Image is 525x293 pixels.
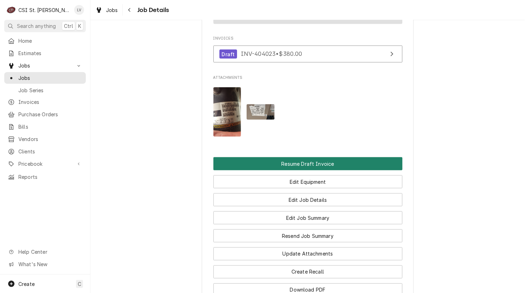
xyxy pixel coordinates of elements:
span: Jobs [106,6,118,14]
span: Invoices [213,36,402,41]
span: Home [18,37,82,45]
div: Button Group Row [213,242,402,260]
span: Search anything [17,22,56,30]
span: Estimates [18,49,82,57]
span: Bills [18,123,82,130]
span: Reports [18,173,82,181]
div: Button Group Row [213,157,402,170]
button: Edit Job Details [213,193,402,206]
img: 6viInrmFQVG0LpccjOML [247,104,275,120]
div: Button Group Row [213,260,402,279]
button: Create Recall [213,265,402,279]
div: Button Group Row [213,170,402,188]
span: Invoices [18,98,82,106]
img: iYB3sFnzTJiHY4m4UDB3 [213,87,241,137]
span: Attachments [213,75,402,81]
a: Jobs [93,4,121,16]
span: Purchase Orders [18,111,82,118]
a: Go to Pricebook [4,158,86,170]
button: Edit Job Summary [213,211,402,224]
a: Go to Help Center [4,246,86,258]
div: Invoices [213,36,402,66]
span: Help Center [18,248,82,256]
a: Estimates [4,47,86,59]
div: Button Group Row [213,188,402,206]
a: View Invoice [213,46,402,63]
a: Clients [4,146,86,157]
a: Purchase Orders [4,109,86,120]
a: Job Series [4,84,86,96]
a: Reports [4,171,86,183]
span: Job Series [18,87,82,94]
span: Ctrl [64,22,73,30]
button: Update Attachments [213,247,402,260]
span: Create [18,281,35,287]
span: Attachments [213,82,402,142]
div: CSI St. [PERSON_NAME] [18,6,70,14]
button: Edit Equipment [213,175,402,188]
div: Button Group Row [213,224,402,242]
div: LV [74,5,84,15]
span: Jobs [18,62,72,69]
a: Go to What's New [4,258,86,270]
button: Resend Job Summary [213,229,402,242]
div: Button Group Row [213,206,402,224]
div: Lisa Vestal's Avatar [74,5,84,15]
a: Bills [4,121,86,133]
span: Clients [18,148,82,155]
button: Resume Draft Invoice [213,157,402,170]
span: Vendors [18,135,82,143]
span: C [78,280,81,288]
div: Attachments [213,75,402,142]
div: C [6,5,16,15]
span: Jobs [18,74,82,82]
span: Job Details [135,5,169,15]
div: CSI St. Louis's Avatar [6,5,16,15]
div: Draft [219,49,237,59]
span: INV-404023 • $380.00 [241,51,302,58]
a: Vendors [4,133,86,145]
a: Invoices [4,96,86,108]
span: Pricebook [18,160,72,168]
a: Go to Jobs [4,60,86,71]
button: Navigate back [124,4,135,16]
span: K [78,22,81,30]
a: Home [4,35,86,47]
a: Jobs [4,72,86,84]
span: What's New [18,260,82,268]
button: Search anythingCtrlK [4,20,86,32]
